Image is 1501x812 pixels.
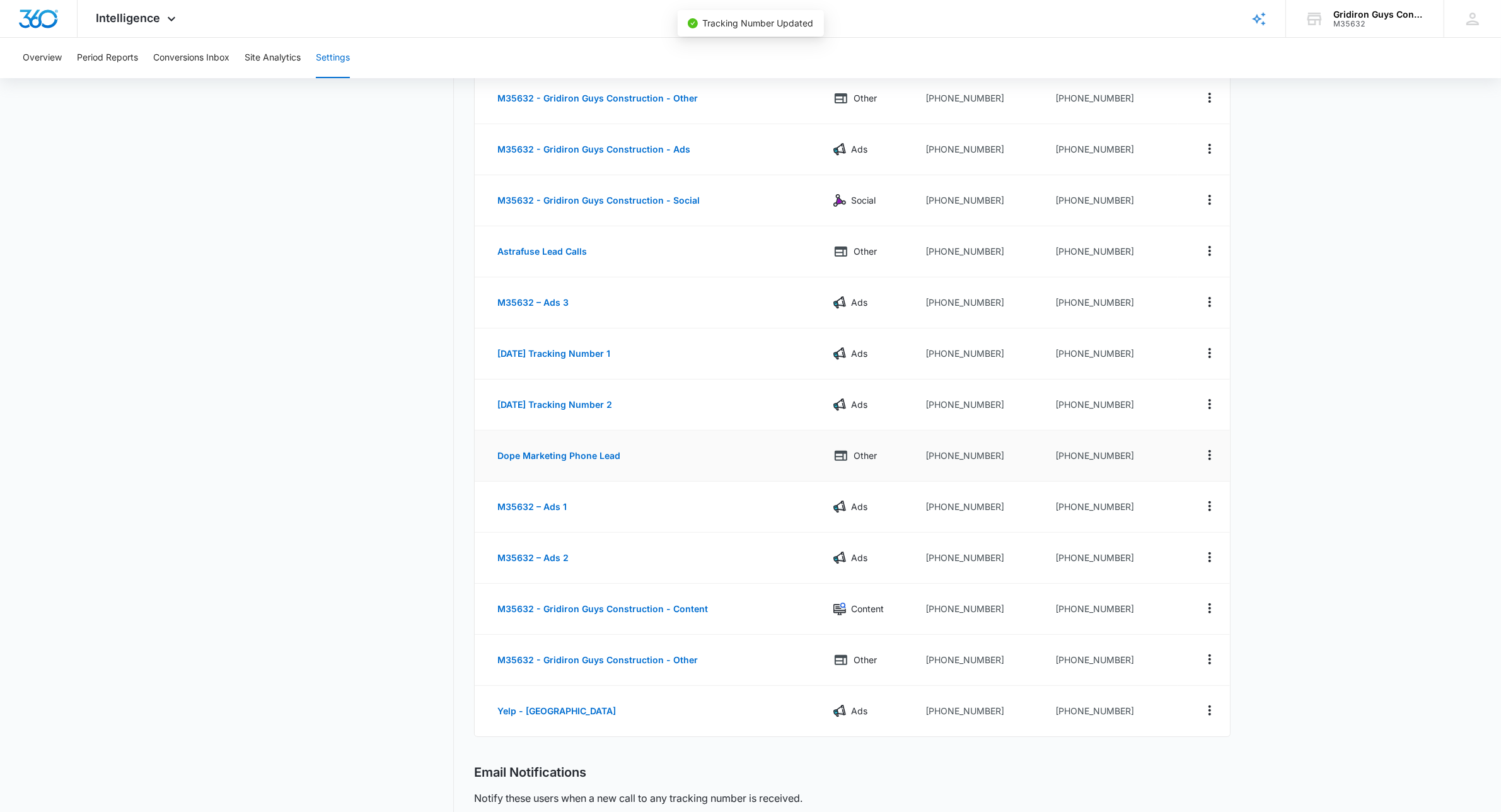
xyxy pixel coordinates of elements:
[833,143,846,156] img: Ads
[1200,598,1220,618] button: Actions
[854,91,877,105] p: Other
[1045,686,1178,736] td: [PHONE_NUMBER]
[1045,431,1178,482] td: [PHONE_NUMBER]
[915,533,1045,584] td: [PHONE_NUMBER]
[1200,343,1220,363] button: Actions
[245,38,301,78] button: Site Analytics
[485,645,710,675] button: M35632 - Gridiron Guys Construction - Other
[851,602,884,616] p: Content
[474,765,586,780] h2: Email Notifications
[851,704,867,718] p: Ads
[1333,9,1425,20] div: account name
[915,380,1045,431] td: [PHONE_NUMBER]
[854,653,877,667] p: Other
[915,73,1045,124] td: [PHONE_NUMBER]
[854,245,877,258] p: Other
[833,398,846,411] img: Ads
[833,296,846,309] img: Ads
[833,705,846,717] img: Ads
[851,347,867,361] p: Ads
[316,38,350,78] button: Settings
[485,594,721,624] button: M35632 - Gridiron Guys Construction - Content
[1200,88,1220,108] button: Actions
[915,277,1045,328] td: [PHONE_NUMBER]
[915,686,1045,736] td: [PHONE_NUMBER]
[1200,241,1220,261] button: Actions
[485,185,712,216] button: M35632 - Gridiron Guys Construction - Social
[833,603,846,615] img: Content
[1045,277,1178,328] td: [PHONE_NUMBER]
[1333,20,1425,28] div: account id
[851,398,867,412] p: Ads
[153,38,229,78] button: Conversions Inbox
[485,441,633,471] button: Dope Marketing Phone Lead
[915,584,1045,635] td: [PHONE_NUMBER]
[485,339,623,369] button: [DATE] Tracking Number 1
[96,11,161,25] span: Intelligence
[1200,700,1220,721] button: Actions
[485,390,625,420] button: [DATE] Tracking Number 2
[851,500,867,514] p: Ads
[474,791,803,806] p: Notify these users when a new call to any tracking number is received.
[1045,533,1178,584] td: [PHONE_NUMBER]
[1200,649,1220,670] button: Actions
[833,501,846,513] img: Ads
[915,124,1045,175] td: [PHONE_NUMBER]
[1045,124,1178,175] td: [PHONE_NUMBER]
[485,492,579,522] button: M35632 – Ads 1
[1200,445,1220,465] button: Actions
[851,296,867,310] p: Ads
[485,543,581,573] button: M35632 – Ads 2
[485,134,703,165] button: M35632 - Gridiron Guys Construction - Ads
[485,236,600,267] button: Astrafuse Lead Calls
[915,431,1045,482] td: [PHONE_NUMBER]
[1045,175,1178,226] td: [PHONE_NUMBER]
[1200,496,1220,516] button: Actions
[851,551,867,565] p: Ads
[1200,292,1220,312] button: Actions
[833,194,846,207] img: Social
[915,175,1045,226] td: [PHONE_NUMBER]
[854,449,877,463] p: Other
[1045,584,1178,635] td: [PHONE_NUMBER]
[77,38,138,78] button: Period Reports
[485,696,629,726] button: Yelp - [GEOGRAPHIC_DATA]
[485,287,581,318] button: M35632 – Ads 3
[915,226,1045,277] td: [PHONE_NUMBER]
[1045,635,1178,686] td: [PHONE_NUMBER]
[1045,380,1178,431] td: [PHONE_NUMBER]
[1045,73,1178,124] td: [PHONE_NUMBER]
[1045,328,1178,380] td: [PHONE_NUMBER]
[1045,226,1178,277] td: [PHONE_NUMBER]
[833,347,846,360] img: Ads
[1200,547,1220,567] button: Actions
[915,482,1045,533] td: [PHONE_NUMBER]
[1200,394,1220,414] button: Actions
[485,83,710,113] button: M35632 - Gridiron Guys Construction - Other
[833,552,846,564] img: Ads
[1045,482,1178,533] td: [PHONE_NUMBER]
[23,38,62,78] button: Overview
[703,18,814,28] span: Tracking Number Updated
[851,142,867,156] p: Ads
[915,328,1045,380] td: [PHONE_NUMBER]
[688,18,698,28] span: check-circle
[1200,139,1220,159] button: Actions
[851,194,876,207] p: Social
[1200,190,1220,210] button: Actions
[915,635,1045,686] td: [PHONE_NUMBER]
